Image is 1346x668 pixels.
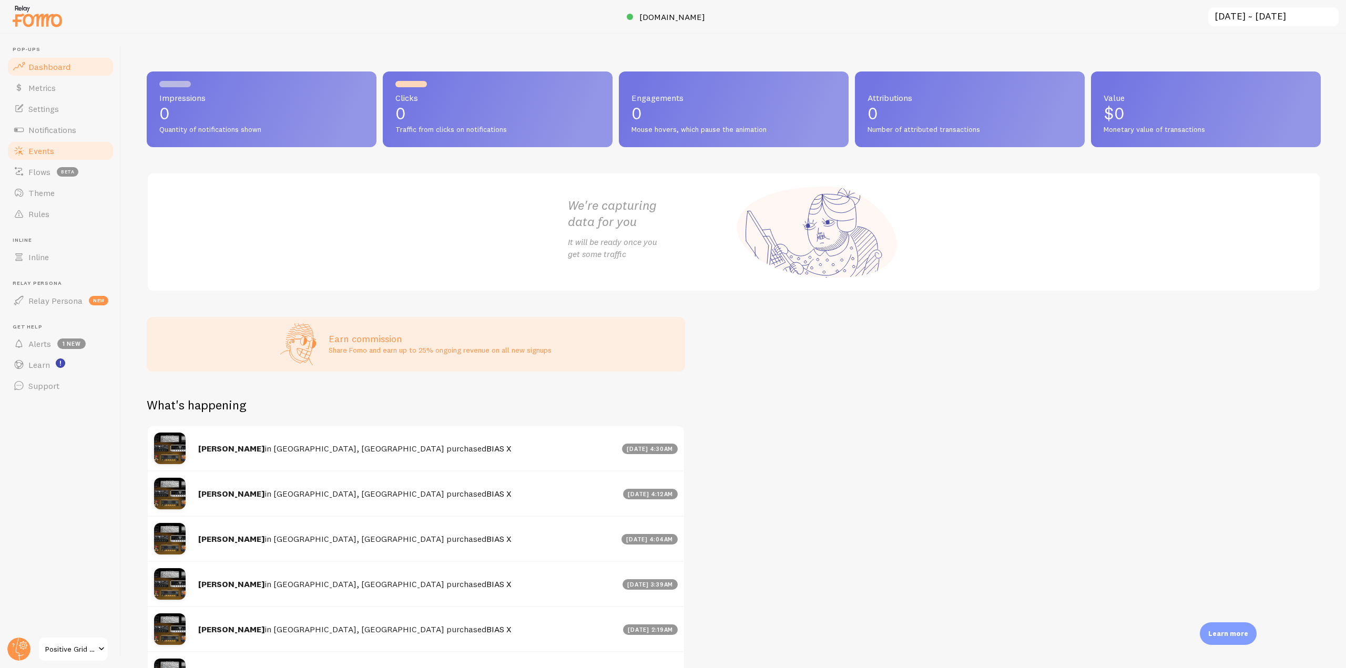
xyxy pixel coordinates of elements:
[28,295,83,306] span: Relay Persona
[6,56,115,77] a: Dashboard
[1104,94,1308,102] span: Value
[1200,622,1257,645] div: Learn more
[13,237,115,244] span: Inline
[868,105,1072,122] p: 0
[6,140,115,161] a: Events
[198,443,265,454] strong: [PERSON_NAME]
[28,167,50,177] span: Flows
[329,345,552,355] p: Share Fomo and earn up to 25% ongoing revenue on all new signups
[11,3,64,29] img: fomo-relay-logo-orange.svg
[623,489,678,499] div: [DATE] 4:12am
[198,624,617,635] h4: in [GEOGRAPHIC_DATA], [GEOGRAPHIC_DATA] purchased
[486,579,512,589] a: BIAS X
[28,188,55,198] span: Theme
[6,246,115,268] a: Inline
[28,209,49,219] span: Rules
[329,333,552,345] h3: Earn commission
[13,280,115,287] span: Relay Persona
[28,359,50,370] span: Learn
[89,296,108,305] span: new
[28,125,76,135] span: Notifications
[198,443,616,454] h4: in [GEOGRAPHIC_DATA], [GEOGRAPHIC_DATA] purchased
[1208,629,1248,639] p: Learn more
[6,98,115,119] a: Settings
[6,161,115,182] a: Flows beta
[198,488,265,499] strong: [PERSON_NAME]
[6,290,115,311] a: Relay Persona new
[631,125,836,135] span: Mouse hovers, which pause the animation
[623,579,678,590] div: [DATE] 3:39am
[6,119,115,140] a: Notifications
[486,488,512,499] a: BIAS X
[868,125,1072,135] span: Number of attributed transactions
[38,636,109,662] a: Positive Grid CA Shopify
[28,83,56,93] span: Metrics
[28,252,49,262] span: Inline
[1104,103,1125,124] span: $0
[568,197,734,230] h2: We're capturing data for you
[45,643,95,655] span: Positive Grid CA Shopify
[198,488,617,499] h4: in [GEOGRAPHIC_DATA], [GEOGRAPHIC_DATA] purchased
[486,624,512,634] a: BIAS X
[28,146,54,156] span: Events
[868,94,1072,102] span: Attributions
[6,375,115,396] a: Support
[28,381,59,391] span: Support
[1104,125,1308,135] span: Monetary value of transactions
[631,105,836,122] p: 0
[6,203,115,224] a: Rules
[198,624,265,634] strong: [PERSON_NAME]
[621,534,678,544] div: [DATE] 4:04am
[395,105,600,122] p: 0
[56,358,65,368] svg: <p>Watch New Feature Tutorials!</p>
[198,579,616,590] h4: in [GEOGRAPHIC_DATA], [GEOGRAPHIC_DATA] purchased
[623,624,678,635] div: [DATE] 2:19am
[568,236,734,260] p: It will be ready once you get some traffic
[622,444,678,454] div: [DATE] 4:30am
[395,125,600,135] span: Traffic from clicks on notifications
[57,338,86,349] span: 1 new
[198,533,615,544] h4: in [GEOGRAPHIC_DATA], [GEOGRAPHIC_DATA] purchased
[6,354,115,375] a: Learn
[198,533,265,544] strong: [PERSON_NAME]
[6,77,115,98] a: Metrics
[13,324,115,331] span: Get Help
[159,94,364,102] span: Impressions
[395,94,600,102] span: Clicks
[486,443,512,454] a: BIAS X
[147,397,246,413] h2: What's happening
[28,61,70,72] span: Dashboard
[486,533,512,544] a: BIAS X
[6,333,115,354] a: Alerts 1 new
[13,46,115,53] span: Pop-ups
[159,105,364,122] p: 0
[198,579,265,589] strong: [PERSON_NAME]
[28,104,59,114] span: Settings
[57,167,78,177] span: beta
[6,182,115,203] a: Theme
[159,125,364,135] span: Quantity of notifications shown
[28,338,51,349] span: Alerts
[631,94,836,102] span: Engagements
